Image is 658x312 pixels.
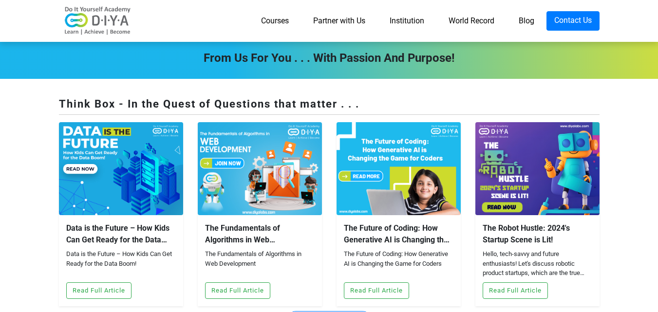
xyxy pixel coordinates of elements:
[205,249,315,278] div: The Fundamentals of Algorithms in Web Development
[344,282,409,299] button: Read Full Article
[344,222,453,246] div: The Future of Coding: How Generative AI is Changing the Game for Coders
[483,249,592,278] div: Hello, tech-savvy and future enthusiasts! Let's discuss robotic product startups, which are the t...
[205,285,270,294] a: Read Full Article
[377,11,436,31] a: Institution
[66,285,132,294] a: Read Full Article
[483,282,548,299] button: Read Full Article
[344,285,409,294] a: Read Full Article
[66,222,176,246] div: Data is the Future – How Kids Can Get Ready for the Data Boom!
[507,11,546,31] a: Blog
[483,285,548,294] a: Read Full Article
[66,249,176,278] div: Data is the Future – How Kids Can Get Ready for the Data Boom!
[344,249,453,278] div: The Future of Coding: How Generative AI is Changing the Game for Coders
[198,122,322,215] img: blog-2024042853928.jpg
[59,6,137,36] img: logo-v2.png
[249,11,301,31] a: Courses
[436,11,507,31] a: World Record
[59,122,183,215] img: blog-2024120862518.jpg
[483,222,592,246] div: The Robot Hustle: 2024's Startup Scene is Lit!
[546,11,600,31] a: Contact Us
[66,282,132,299] button: Read Full Article
[52,49,607,67] div: From Us For You . . . with Passion and Purpose!
[59,96,600,115] div: Think Box - In the Quest of Questions that matter . . .
[205,222,315,246] div: The Fundamentals of Algorithms in Web Development
[475,122,600,215] img: blog-2023121842428.jpg
[337,122,461,215] img: blog-2024042095551.jpg
[301,11,377,31] a: Partner with Us
[205,282,270,299] button: Read Full Article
